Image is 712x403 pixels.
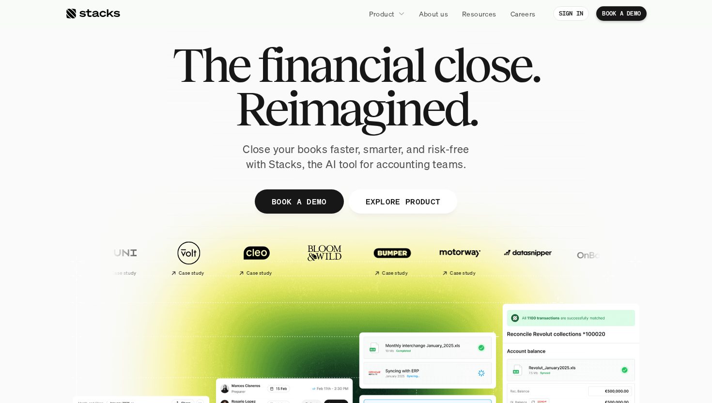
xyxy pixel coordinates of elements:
p: Product [369,9,395,19]
a: About us [413,5,454,22]
p: Careers [511,9,536,19]
h2: Case study [173,270,199,276]
a: Careers [505,5,542,22]
span: close. [433,43,540,87]
a: Case study [356,236,418,280]
a: BOOK A DEMO [596,6,647,21]
p: BOOK A DEMO [602,10,641,17]
span: Reimagined. [235,87,477,130]
p: Close your books faster, smarter, and risk-free with Stacks, the AI tool for accounting teams. [235,142,477,172]
p: BOOK A DEMO [272,194,327,208]
a: Case study [152,236,215,280]
p: Resources [462,9,496,19]
a: Case study [84,236,147,280]
span: financial [258,43,425,87]
a: SIGN IN [553,6,589,21]
h2: Case study [106,270,131,276]
a: Privacy Policy [114,185,157,191]
h2: Case study [377,270,402,276]
p: About us [419,9,448,19]
a: Resources [456,5,502,22]
a: BOOK A DEMO [255,189,344,214]
a: Case study [220,236,283,280]
h2: Case study [241,270,267,276]
a: EXPLORE PRODUCT [348,189,457,214]
p: SIGN IN [559,10,584,17]
p: EXPLORE PRODUCT [365,194,440,208]
span: The [172,43,249,87]
h2: Case study [445,270,470,276]
a: Case study [423,236,486,280]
